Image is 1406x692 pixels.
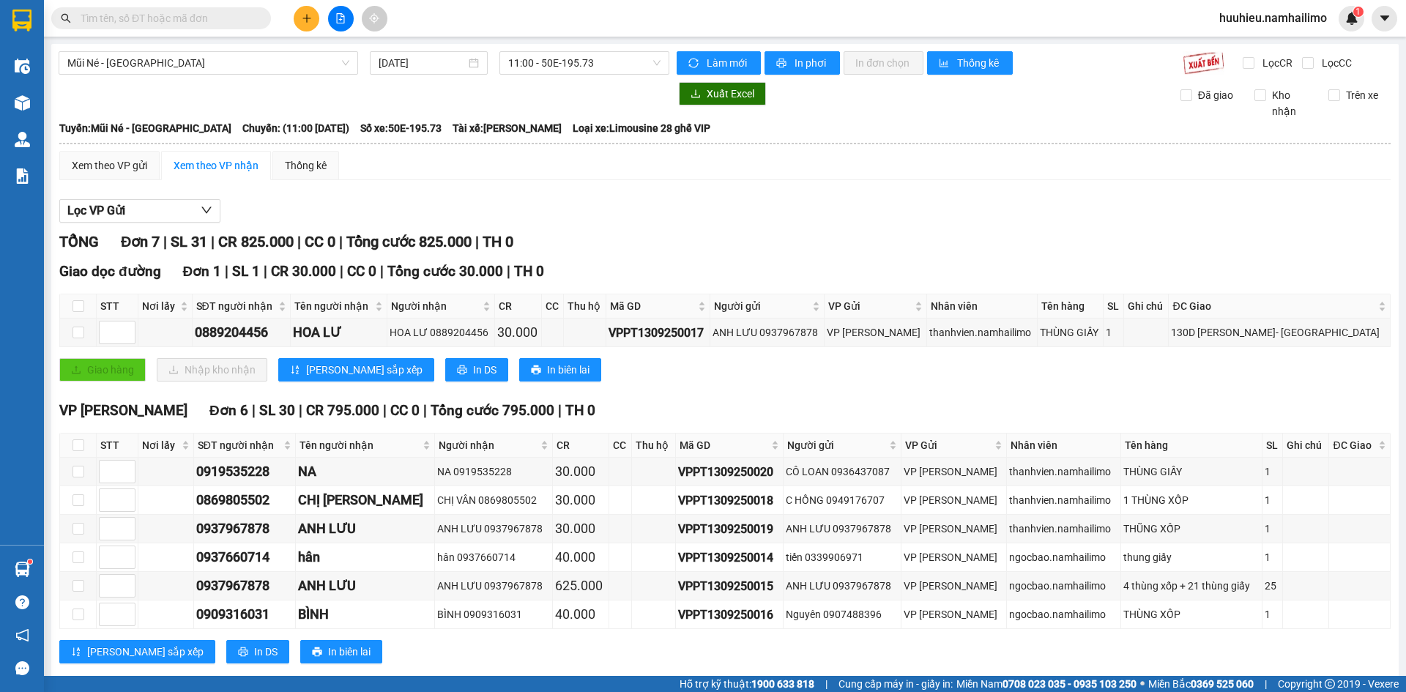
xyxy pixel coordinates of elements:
[678,577,780,595] div: VPPT1309250015
[296,486,435,515] td: CHỊ VÂN
[163,233,167,250] span: |
[59,199,220,223] button: Lọc VP Gửi
[1333,437,1375,453] span: ĐC Giao
[211,233,215,250] span: |
[632,434,676,458] th: Thu hộ
[707,86,754,102] span: Xuất Excel
[157,358,267,382] button: downloadNhập kho nhận
[305,233,335,250] span: CC 0
[555,576,606,596] div: 625.000
[264,263,267,280] span: |
[676,458,783,486] td: VPPT1309250020
[437,464,550,480] div: NA 0919535228
[194,458,296,486] td: 0919535228
[929,324,1035,341] div: thanhvien.namhailimo
[437,492,550,508] div: CHỊ VÂN 0869805502
[676,543,783,572] td: VPPT1309250014
[679,82,766,105] button: downloadXuất Excel
[1191,678,1254,690] strong: 0369 525 060
[1265,676,1267,692] span: |
[59,122,231,134] b: Tuyến: Mũi Né - [GEOGRAPHIC_DATA]
[380,263,384,280] span: |
[776,58,789,70] span: printer
[196,461,293,482] div: 0919535228
[298,576,432,596] div: ANH LƯU
[786,492,899,508] div: C HỒNG 0949176707
[555,547,606,568] div: 40.000
[1283,434,1329,458] th: Ghi chú
[1106,324,1121,341] div: 1
[901,486,1007,515] td: VP Phan Thiết
[1265,521,1281,537] div: 1
[196,298,276,314] span: SĐT người nhận
[437,606,550,622] div: BÌNH 0909316031
[483,233,513,250] span: TH 0
[297,233,301,250] span: |
[198,437,280,453] span: SĐT người nhận
[497,322,539,343] div: 30.000
[519,358,601,382] button: printerIn biên lai
[299,402,302,419] span: |
[939,58,951,70] span: bar-chart
[15,628,29,642] span: notification
[271,263,336,280] span: CR 30.000
[957,55,1001,71] span: Thống kê
[1265,549,1281,565] div: 1
[67,201,125,220] span: Lọc VP Gửi
[1123,492,1259,508] div: 1 THÙNG XỐP
[676,515,783,543] td: VPPT1309250019
[495,294,542,319] th: CR
[1208,9,1339,27] span: huuhieu.namhailimo
[680,676,814,692] span: Hỗ trợ kỹ thuật:
[1009,492,1118,508] div: thanhvien.namhailimo
[302,13,312,23] span: plus
[904,492,1004,508] div: VP [PERSON_NAME]
[714,298,809,314] span: Người gửi
[298,490,432,510] div: CHỊ [PERSON_NAME]
[606,319,710,347] td: VPPT1309250017
[306,402,379,419] span: CR 795.000
[508,52,661,74] span: 11:00 - 50E-195.73
[142,437,179,453] span: Nơi lấy
[786,549,899,565] div: tiến 0339906971
[1345,12,1358,25] img: icon-new-feature
[121,233,160,250] span: Đơn 7
[300,437,420,453] span: Tên người nhận
[296,600,435,629] td: BÌNH
[201,204,212,216] span: down
[360,120,442,136] span: Số xe: 50E-195.73
[713,324,822,341] div: ANH LƯU 0937967878
[296,458,435,486] td: NA
[765,51,840,75] button: printerIn phơi
[15,132,30,147] img: warehouse-icon
[678,491,780,510] div: VPPT1309250018
[688,58,701,70] span: sync
[553,434,609,458] th: CR
[196,490,293,510] div: 0869805502
[453,120,562,136] span: Tài xế: [PERSON_NAME]
[507,263,510,280] span: |
[196,604,293,625] div: 0909316031
[296,515,435,543] td: ANH LƯU
[252,402,256,419] span: |
[691,89,701,100] span: download
[28,559,32,564] sup: 1
[1192,87,1239,103] span: Đã giao
[15,562,30,577] img: warehouse-icon
[369,13,379,23] span: aim
[346,233,472,250] span: Tổng cước 825.000
[296,572,435,600] td: ANH LƯU
[828,298,912,314] span: VP Gửi
[196,518,293,539] div: 0937967878
[676,572,783,600] td: VPPT1309250015
[1123,549,1259,565] div: thung giấy
[542,294,564,319] th: CC
[676,486,783,515] td: VPPT1309250018
[142,298,177,314] span: Nơi lấy
[786,521,899,537] div: ANH LƯU 0937967878
[390,324,492,341] div: HOA LƯ 0889204456
[59,640,215,663] button: sort-ascending[PERSON_NAME] sắp xếp
[1038,294,1104,319] th: Tên hàng
[298,518,432,539] div: ANH LƯU
[1009,464,1118,480] div: thanhvien.namhailimo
